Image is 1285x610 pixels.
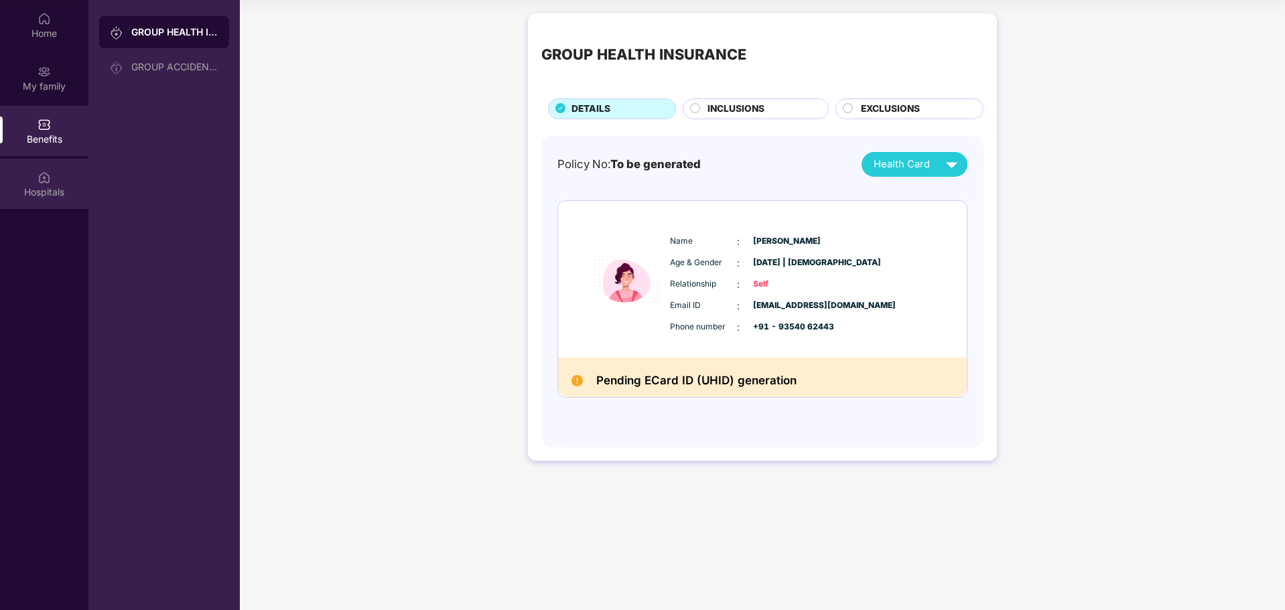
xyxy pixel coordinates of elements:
[737,234,740,249] span: :
[557,155,701,173] div: Policy No:
[110,61,123,74] img: svg+xml;base64,PHN2ZyB3aWR0aD0iMjAiIGhlaWdodD0iMjAiIHZpZXdCb3g9IjAgMCAyMCAyMCIgZmlsbD0ibm9uZSIgeG...
[737,277,740,292] span: :
[131,62,218,72] div: GROUP ACCIDENTAL INSURANCE
[753,235,820,248] span: [PERSON_NAME]
[670,321,737,333] span: Phone number
[753,299,820,312] span: [EMAIL_ADDRESS][DOMAIN_NAME]
[38,171,51,184] img: svg+xml;base64,PHN2ZyBpZD0iSG9zcGl0YWxzIiB4bWxucz0iaHR0cDovL3d3dy53My5vcmcvMjAwMC9zdmciIHdpZHRoPS...
[737,256,740,271] span: :
[38,65,51,78] img: svg+xml;base64,PHN2ZyB3aWR0aD0iMjAiIGhlaWdodD0iMjAiIHZpZXdCb3g9IjAgMCAyMCAyMCIgZmlsbD0ibm9uZSIgeG...
[861,102,920,117] span: EXCLUSIONS
[753,278,820,291] span: Self
[38,12,51,25] img: svg+xml;base64,PHN2ZyBpZD0iSG9tZSIgeG1sbnM9Imh0dHA6Ly93d3cudzMub3JnLzIwMDAvc3ZnIiB3aWR0aD0iMjAiIG...
[862,152,967,177] button: Health Card
[38,118,51,131] img: svg+xml;base64,PHN2ZyBpZD0iQmVuZWZpdHMiIHhtbG5zPSJodHRwOi8vd3d3LnczLm9yZy8yMDAwL3N2ZyIgd2lkdGg9Ij...
[737,320,740,335] span: :
[571,375,583,386] img: Pending
[737,299,740,313] span: :
[753,256,820,269] span: [DATE] | [DEMOGRAPHIC_DATA]
[670,299,737,312] span: Email ID
[707,102,764,117] span: INCLUSIONS
[670,235,737,248] span: Name
[131,25,218,39] div: GROUP HEALTH INSURANCE
[541,43,746,66] div: GROUP HEALTH INSURANCE
[670,256,737,269] span: Age & Gender
[110,26,123,40] img: svg+xml;base64,PHN2ZyB3aWR0aD0iMjAiIGhlaWdodD0iMjAiIHZpZXdCb3g9IjAgMCAyMCAyMCIgZmlsbD0ibm9uZSIgeG...
[670,278,737,291] span: Relationship
[753,321,820,333] span: +91 - 93540 62443
[874,157,930,172] span: Health Card
[940,153,963,176] img: svg+xml;base64,PHN2ZyB4bWxucz0iaHR0cDovL3d3dy53My5vcmcvMjAwMC9zdmciIHZpZXdCb3g9IjAgMCAyNCAyNCIgd2...
[610,157,701,171] span: To be generated
[596,371,797,390] h2: Pending ECard ID (UHID) generation
[586,214,667,345] img: icon
[571,102,610,117] span: DETAILS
